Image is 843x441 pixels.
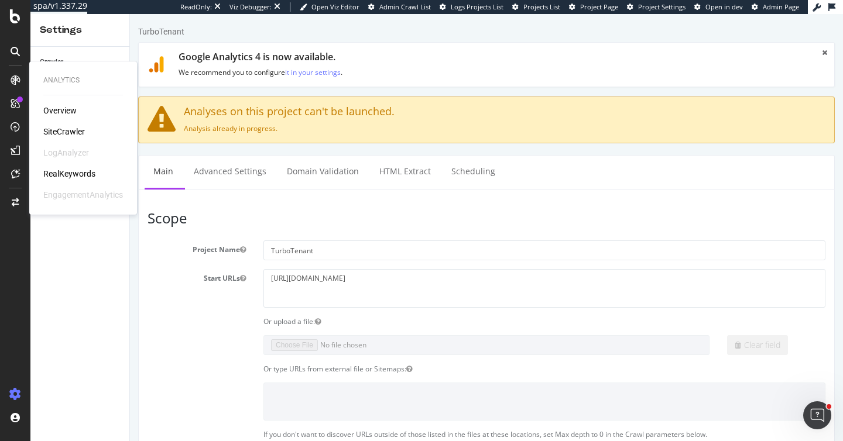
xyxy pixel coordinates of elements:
span: Open in dev [705,2,743,11]
button: Project Name [110,230,116,240]
div: TurboTenant [8,12,54,23]
p: Analysis already in progress. [18,109,695,119]
iframe: Intercom live chat [803,401,831,429]
h4: Analyses on this project can't be launched. [18,92,695,104]
label: Start URLs [9,255,125,269]
span: Admin Page [763,2,799,11]
a: Crawler [40,56,121,68]
p: If you don't want to discover URLs outside of those listed in the files at these locations, set M... [133,415,695,425]
a: Open Viz Editor [300,2,359,12]
button: Start URLs [110,259,116,269]
span: Project Settings [638,2,686,11]
a: Scheduling [313,142,374,174]
a: HTML Extract [241,142,310,174]
img: ga4.9118ffdc1441.svg [18,42,35,58]
a: Open in dev [694,2,743,12]
div: LogAnalyzer [43,147,89,159]
p: We recommend you to configure . [49,53,678,63]
span: Project Page [580,2,618,11]
div: Or type URLs from external file or Sitemaps: [125,350,704,360]
div: ReadOnly: [180,2,212,12]
a: Projects List [512,2,560,12]
a: Advanced Settings [55,142,145,174]
a: it in your settings [155,53,211,63]
a: Project Page [569,2,618,12]
h1: Google Analytics 4 is now available. [49,38,678,49]
a: Admin Crawl List [368,2,431,12]
a: Main [15,142,52,174]
a: SiteCrawler [43,126,85,137]
a: Project Settings [627,2,686,12]
span: Projects List [523,2,560,11]
div: Or upload a file: [125,302,704,312]
div: Settings [40,23,120,37]
a: Domain Validation [148,142,238,174]
h3: Scope [18,197,695,212]
div: Analytics [43,75,123,85]
a: Logs Projects List [440,2,503,12]
a: RealKeywords [43,168,95,180]
div: Viz Debugger: [229,2,272,12]
a: Overview [43,105,77,116]
a: Admin Page [752,2,799,12]
span: Admin Crawl List [379,2,431,11]
span: Logs Projects List [451,2,503,11]
div: Crawler [40,56,63,68]
label: Project Name [9,226,125,240]
div: EngagementAnalytics [43,189,123,201]
span: Open Viz Editor [311,2,359,11]
textarea: [URL][DOMAIN_NAME] [133,255,695,293]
